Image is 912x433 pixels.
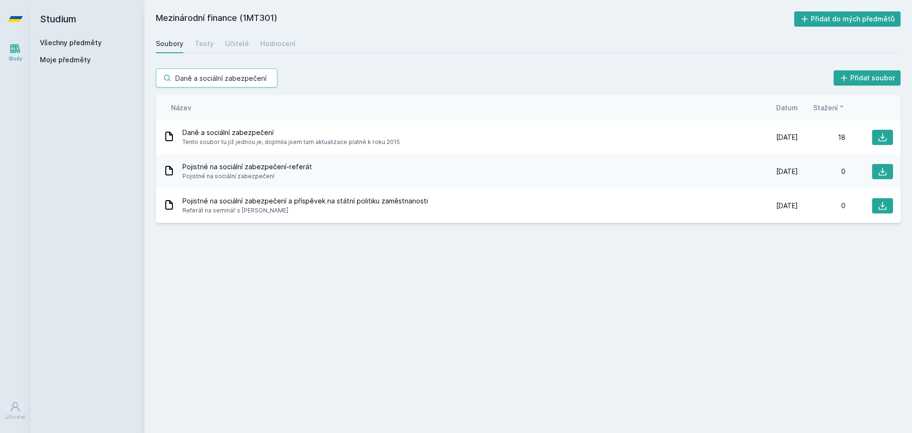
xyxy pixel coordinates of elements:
[195,39,214,48] div: Testy
[5,414,25,421] div: Uživatel
[195,34,214,53] a: Testy
[182,128,400,137] span: Daně a sociální zabezpečení
[2,38,28,67] a: Study
[776,201,798,211] span: [DATE]
[171,103,191,113] button: Název
[794,11,901,27] button: Přidat do mých předmětů
[225,39,249,48] div: Učitelé
[834,70,901,86] button: Přidat soubor
[182,196,428,206] span: Pojistné na sociální zabezpečení a příspěvek na státní politiku zaměstnanosti
[260,39,295,48] div: Hodnocení
[798,167,845,176] div: 0
[9,55,22,62] div: Study
[156,68,277,87] input: Hledej soubor
[225,34,249,53] a: Učitelé
[156,39,183,48] div: Soubory
[2,396,28,425] a: Uživatel
[182,206,428,215] span: Referát na seminář s [PERSON_NAME]
[40,38,102,47] a: Všechny předměty
[798,133,845,142] div: 18
[182,162,312,172] span: Pojistné na sociální zabezpečení-referát
[182,172,312,181] span: Pojistné na sociální zabezpečení
[776,133,798,142] span: [DATE]
[156,34,183,53] a: Soubory
[813,103,838,113] span: Stažení
[813,103,845,113] button: Stažení
[156,11,794,27] h2: Mezinárodní finance (1MT301)
[182,137,400,147] span: Tento soubor tu již jednou je, doplnila jsem tam aktualizace platné k roku 2015
[776,103,798,113] button: Datum
[798,201,845,211] div: 0
[40,55,91,65] span: Moje předměty
[776,167,798,176] span: [DATE]
[260,34,295,53] a: Hodnocení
